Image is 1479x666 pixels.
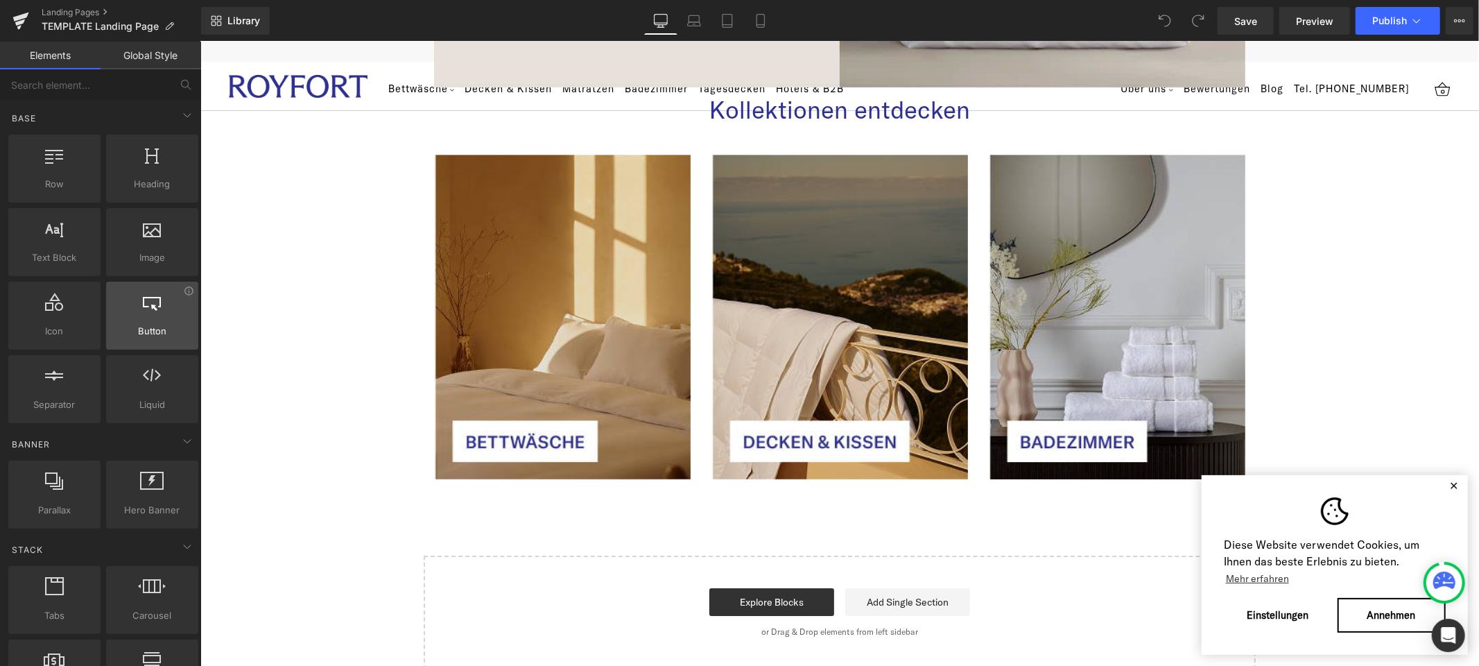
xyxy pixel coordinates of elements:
[110,503,194,518] span: Hero Banner
[1432,619,1465,652] div: Open Intercom Messenger
[1234,14,1257,28] span: Save
[1279,7,1350,35] a: Preview
[1296,14,1333,28] span: Preview
[1151,7,1179,35] button: Undo
[1121,456,1148,484] img: Cookie banner
[509,547,634,574] a: Explore Blocks
[645,547,770,574] a: Add Single Section
[42,7,201,18] a: Landing Pages
[12,177,96,191] span: Row
[184,286,194,296] div: View Information
[110,398,194,412] span: Liquid
[110,608,194,623] span: Carousel
[1245,439,1262,449] button: Schließen
[1023,556,1132,591] button: Einstellungen
[12,608,96,623] span: Tabs
[110,177,194,191] span: Heading
[42,21,159,32] span: TEMPLATE Landing Page
[1184,7,1212,35] button: Redo
[227,15,260,27] span: Library
[101,42,201,69] a: Global Style
[1446,7,1473,35] button: More
[10,112,37,125] span: Base
[12,250,96,265] span: Text Block
[12,398,96,412] span: Separator
[744,7,777,35] a: Mobile
[12,324,96,339] span: Icon
[644,7,677,35] a: Desktop
[677,7,711,35] a: Laptop
[245,586,1033,595] p: or Drag & Drop elements from left sidebar
[201,7,270,35] a: New Library
[10,543,44,556] span: Stack
[1137,556,1245,591] button: Annehmen
[1023,529,1091,546] a: Mehr erfahren
[12,503,96,518] span: Parallax
[1356,7,1440,35] button: Publish
[110,324,194,339] span: Button
[1023,495,1245,545] span: Diese Website verwendet Cookies, um Ihnen das beste Erlebnis zu bieten.
[234,53,1045,85] p: Kollektionen entdecken
[1372,15,1407,26] span: Publish
[10,438,51,451] span: Banner
[110,250,194,265] span: Image
[711,7,744,35] a: Tablet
